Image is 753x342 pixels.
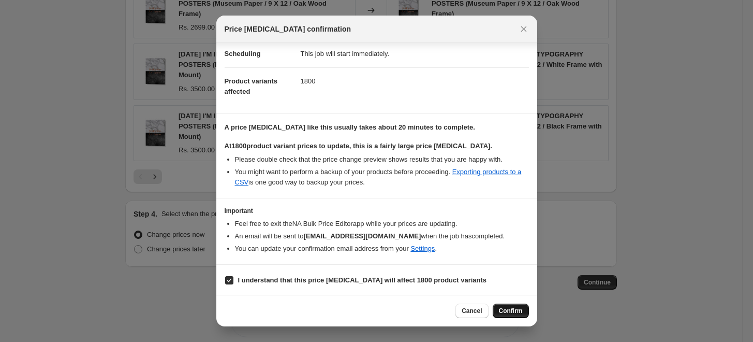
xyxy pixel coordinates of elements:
li: You can update your confirmation email address from your . [235,244,529,254]
span: Price [MEDICAL_DATA] confirmation [225,24,351,34]
b: I understand that this price [MEDICAL_DATA] will affect 1800 product variants [238,276,487,284]
button: Close [516,22,531,36]
dd: 1800 [301,67,529,95]
li: Feel free to exit the NA Bulk Price Editor app while your prices are updating. [235,219,529,229]
span: Confirm [499,307,523,315]
b: [EMAIL_ADDRESS][DOMAIN_NAME] [303,232,421,240]
span: Scheduling [225,50,261,58]
span: Cancel [462,307,482,315]
button: Confirm [493,304,529,318]
li: You might want to perform a backup of your products before proceeding. is one good way to backup ... [235,167,529,188]
button: Cancel [455,304,488,318]
span: Product variants affected [225,77,278,95]
b: A price [MEDICAL_DATA] like this usually takes about 20 minutes to complete. [225,123,475,131]
li: Please double check that the price change preview shows results that you are happy with. [235,154,529,165]
dd: This job will start immediately. [301,40,529,67]
a: Settings [410,245,435,252]
b: At 1800 product variant prices to update, this is a fairly large price [MEDICAL_DATA]. [225,142,492,150]
h3: Important [225,207,529,215]
li: An email will be sent to when the job has completed . [235,231,529,241]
